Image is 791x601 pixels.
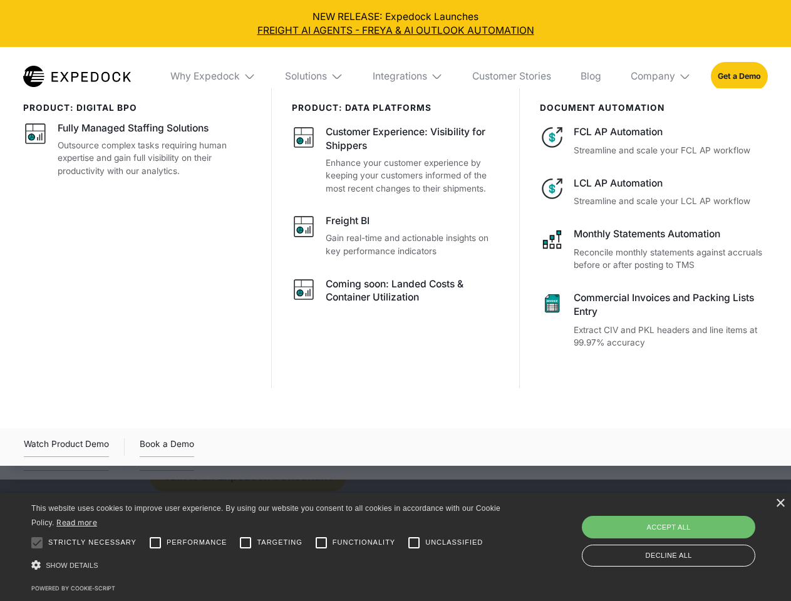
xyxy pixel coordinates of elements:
a: FCL AP AutomationStreamline and scale your FCL AP workflow [540,125,768,157]
p: Outsource complex tasks requiring human expertise and gain full visibility on their productivity ... [58,139,252,178]
div: Show details [31,557,505,574]
div: Coming soon: Landed Costs & Container Utilization [326,277,500,305]
span: Show details [46,562,98,569]
a: Powered by cookie-script [31,585,115,592]
iframe: Chat Widget [582,466,791,601]
div: Why Expedock [160,47,266,106]
a: FREIGHT AI AGENTS - FREYA & AI OUTLOOK AUTOMATION [10,24,782,38]
div: Commercial Invoices and Packing Lists Entry [574,291,767,319]
p: Enhance your customer experience by keeping your customers informed of the most recent changes to... [326,157,500,195]
a: open lightbox [24,437,109,457]
a: Fully Managed Staffing SolutionsOutsource complex tasks requiring human expertise and gain full v... [23,121,252,177]
p: Reconcile monthly statements against accruals before or after posting to TMS [574,246,767,272]
span: This website uses cookies to improve user experience. By using our website you consent to all coo... [31,504,500,527]
div: Why Expedock [170,70,240,83]
div: FCL AP Automation [574,125,767,139]
p: Extract CIV and PKL headers and line items at 99.97% accuracy [574,324,767,349]
div: Integrations [373,70,427,83]
span: Unclassified [425,537,483,548]
span: Strictly necessary [48,537,137,548]
span: Targeting [257,537,302,548]
a: Book a Demo [140,437,194,457]
span: Performance [167,537,227,548]
div: Fully Managed Staffing Solutions [58,121,209,135]
a: Customer Experience: Visibility for ShippersEnhance your customer experience by keeping your cust... [292,125,500,195]
div: Company [631,70,675,83]
div: Solutions [285,70,327,83]
div: Monthly Statements Automation [574,227,767,241]
p: Gain real-time and actionable insights on key performance indicators [326,232,500,257]
div: NEW RELEASE: Expedock Launches [10,10,782,38]
span: Functionality [333,537,395,548]
div: PRODUCT: data platforms [292,103,500,113]
a: LCL AP AutomationStreamline and scale your LCL AP workflow [540,177,768,208]
p: Streamline and scale your FCL AP workflow [574,144,767,157]
div: Company [621,47,701,106]
a: Commercial Invoices and Packing Lists EntryExtract CIV and PKL headers and line items at 99.97% a... [540,291,768,349]
a: Customer Stories [462,47,561,106]
div: Integrations [363,47,453,106]
div: LCL AP Automation [574,177,767,190]
div: Watch Product Demo [24,437,109,457]
div: Customer Experience: Visibility for Shippers [326,125,500,153]
div: document automation [540,103,768,113]
a: Monthly Statements AutomationReconcile monthly statements against accruals before or after postin... [540,227,768,272]
a: Get a Demo [711,62,768,90]
div: Solutions [276,47,353,106]
a: Coming soon: Landed Costs & Container Utilization [292,277,500,309]
a: Freight BIGain real-time and actionable insights on key performance indicators [292,214,500,257]
p: Streamline and scale your LCL AP workflow [574,195,767,208]
div: product: digital bpo [23,103,252,113]
a: Blog [571,47,611,106]
div: Freight BI [326,214,370,228]
a: Read more [56,518,97,527]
